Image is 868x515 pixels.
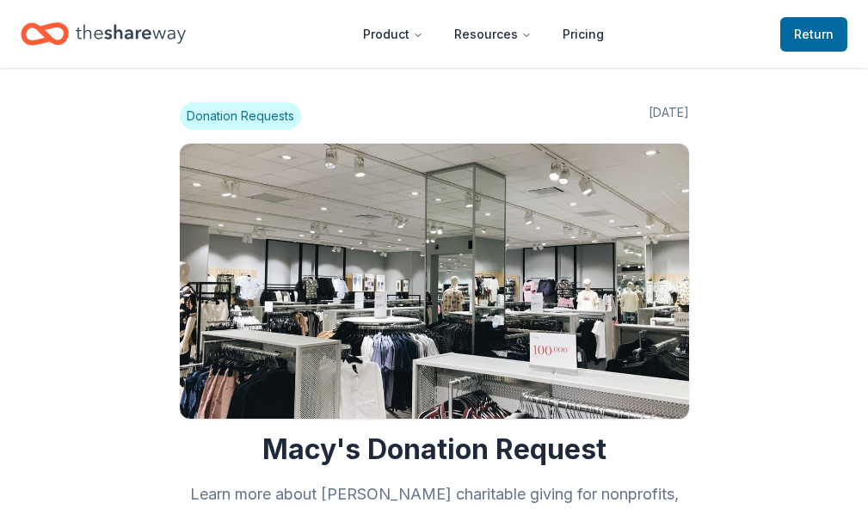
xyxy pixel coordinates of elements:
[794,24,834,45] span: Return
[21,14,186,54] a: Home
[440,17,545,52] button: Resources
[180,144,689,419] img: Image for Macy's Donation Request
[180,432,689,467] h1: Macy's Donation Request
[349,14,618,54] nav: Main
[780,17,847,52] a: Return
[349,17,437,52] button: Product
[180,102,301,130] span: Donation Requests
[549,17,618,52] a: Pricing
[649,102,689,130] span: [DATE]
